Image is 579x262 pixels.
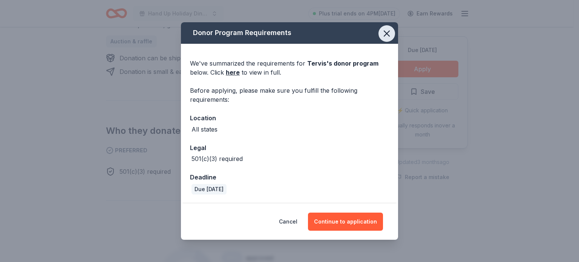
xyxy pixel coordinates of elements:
[190,172,389,182] div: Deadline
[226,68,240,77] a: here
[191,154,243,163] div: 501(c)(3) required
[191,184,227,195] div: Due [DATE]
[181,22,398,44] div: Donor Program Requirements
[190,143,389,153] div: Legal
[190,113,389,123] div: Location
[308,213,383,231] button: Continue to application
[191,125,218,134] div: All states
[279,213,297,231] button: Cancel
[307,60,378,67] span: Tervis 's donor program
[190,59,389,77] div: We've summarized the requirements for below. Click to view in full.
[190,86,389,104] div: Before applying, please make sure you fulfill the following requirements:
